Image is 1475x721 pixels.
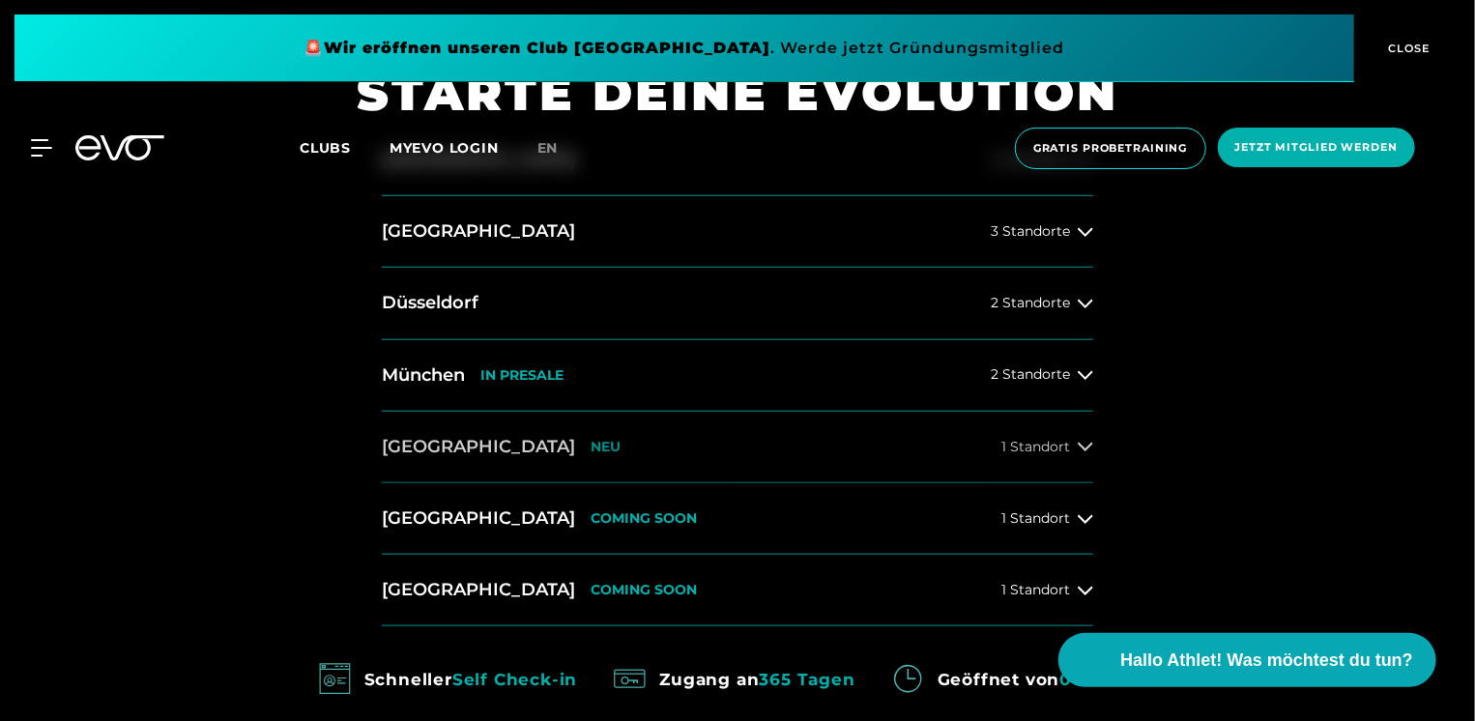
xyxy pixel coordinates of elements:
[991,296,1070,310] span: 2 Standorte
[382,506,575,531] h2: [GEOGRAPHIC_DATA]
[591,439,621,455] p: NEU
[1212,128,1421,169] a: Jetzt Mitglied werden
[659,664,854,695] div: Zugang an
[991,224,1070,239] span: 3 Standorte
[1384,40,1432,57] span: CLOSE
[1033,140,1188,157] span: Gratis Probetraining
[300,138,390,157] a: Clubs
[382,219,575,244] h2: [GEOGRAPHIC_DATA]
[760,670,855,689] em: 365 Tagen
[313,657,357,701] img: evofitness
[480,367,564,384] p: IN PRESALE
[382,340,1093,412] button: MünchenIN PRESALE2 Standorte
[364,664,578,695] div: Schneller
[537,137,582,159] a: en
[537,139,559,157] span: en
[382,268,1093,339] button: Düsseldorf2 Standorte
[608,657,651,701] img: evofitness
[1009,128,1212,169] a: Gratis Probetraining
[1001,511,1070,526] span: 1 Standort
[1058,633,1436,687] button: Hallo Athlet! Was möchtest du tun?
[382,578,575,602] h2: [GEOGRAPHIC_DATA]
[938,664,1162,695] div: Geöffnet von
[382,363,465,388] h2: München
[390,139,499,157] a: MYEVO LOGIN
[300,139,351,157] span: Clubs
[382,412,1093,483] button: [GEOGRAPHIC_DATA]NEU1 Standort
[452,670,577,689] em: Self Check-in
[991,367,1070,382] span: 2 Standorte
[1235,139,1398,156] span: Jetzt Mitglied werden
[382,483,1093,555] button: [GEOGRAPHIC_DATA]COMING SOON1 Standort
[886,657,930,701] img: evofitness
[382,555,1093,626] button: [GEOGRAPHIC_DATA]COMING SOON1 Standort
[591,582,697,598] p: COMING SOON
[1120,648,1413,674] span: Hallo Athlet! Was möchtest du tun?
[1059,670,1162,689] em: 06 - 23 Uhr
[1001,583,1070,597] span: 1 Standort
[591,510,697,527] p: COMING SOON
[382,291,478,315] h2: Düsseldorf
[1001,440,1070,454] span: 1 Standort
[1354,14,1461,82] button: CLOSE
[382,435,575,459] h2: [GEOGRAPHIC_DATA]
[382,196,1093,268] button: [GEOGRAPHIC_DATA]3 Standorte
